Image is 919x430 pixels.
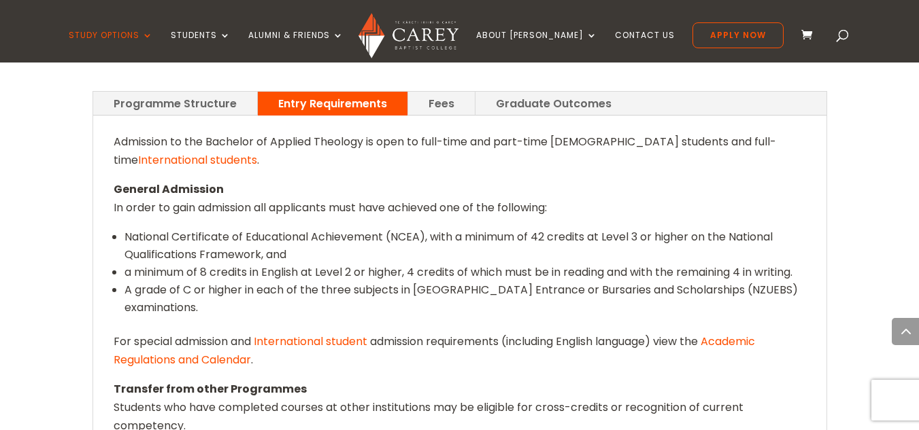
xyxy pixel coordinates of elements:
[114,181,224,197] strong: General Admission
[93,92,257,115] a: Programme Structure
[358,13,458,58] img: Carey Baptist College
[257,152,259,168] span: .
[124,264,806,281] li: a minimum of 8 credits in English at Level 2 or higher, 4 credits of which must be in reading and...
[171,31,231,62] a: Students
[114,134,776,168] span: Admission to the Bachelor of Applied Theology is open to full-time and part-time [DEMOGRAPHIC_DAT...
[408,92,475,115] a: Fees
[248,31,344,62] a: Alumni & Friends
[114,332,806,380] p: For special admission and admission requirements (including English language) view the .
[124,228,806,264] li: National Certificate of Educational Achievement (NCEA), with a minimum of 42 credits at Level 3 o...
[138,152,257,168] a: International students
[114,180,806,228] p: In order to gain admission all applicants must have achieved one of the following:
[114,334,755,368] a: Academic Regulations and Calendar
[124,281,806,317] li: A grade of C or higher in each of the three subjects in [GEOGRAPHIC_DATA] Entrance or Bursaries a...
[475,92,632,115] a: Graduate Outcomes
[692,22,784,48] a: Apply Now
[69,31,153,62] a: Study Options
[114,381,307,397] strong: Transfer from other Programmes
[615,31,675,62] a: Contact Us
[476,31,597,62] a: About [PERSON_NAME]
[258,92,407,115] a: Entry Requirements
[254,334,367,349] a: International student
